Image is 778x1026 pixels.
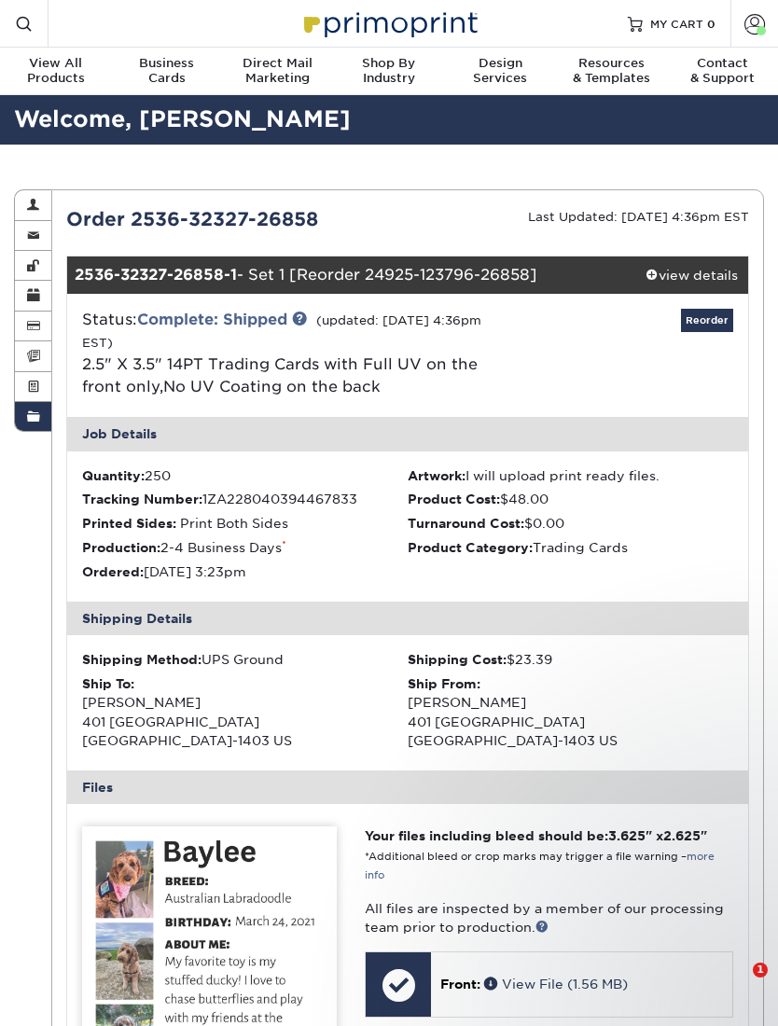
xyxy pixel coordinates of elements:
p: All files are inspected by a member of our processing team prior to production. [365,899,733,937]
span: Business [111,56,222,71]
small: Last Updated: [DATE] 4:36pm EST [528,210,749,224]
strong: Quantity: [82,468,145,483]
span: 0 [707,17,715,30]
span: MY CART [650,16,703,32]
div: Industry [333,56,444,86]
a: Resources& Templates [556,48,667,97]
strong: 2536-32327-26858-1 [75,266,237,284]
img: Primoprint [296,3,482,43]
div: UPS Ground [82,650,408,669]
div: Shipping Details [67,602,748,635]
span: Front: [440,977,480,991]
small: *Additional bleed or crop marks may trigger a file warning – [365,851,715,881]
a: Direct MailMarketing [222,48,333,97]
strong: Turnaround Cost: [408,516,524,531]
a: Contact& Support [667,48,778,97]
div: $23.39 [408,650,733,669]
div: Status: [68,309,521,398]
div: Files [67,770,748,804]
span: 3.625 [608,828,646,843]
strong: Tracking Number: [82,492,202,506]
strong: Your files including bleed should be: " x " [365,828,707,843]
a: View File (1.56 MB) [484,977,628,991]
li: I will upload print ready files. [408,466,733,485]
strong: Shipping Method: [82,652,201,667]
a: Reorder [681,309,733,332]
span: 2.5" X 3.5" 14PT Trading Cards with Full UV on the front only,No UV Coating on the back [82,355,478,395]
a: Shop ByIndustry [333,48,444,97]
span: Print Both Sides [180,516,288,531]
li: 2-4 Business Days [82,538,408,557]
strong: Ordered: [82,564,144,579]
strong: Product Category: [408,540,533,555]
div: Marketing [222,56,333,86]
strong: Product Cost: [408,492,500,506]
iframe: Intercom live chat [715,963,759,1007]
div: Services [445,56,556,86]
strong: Ship To: [82,676,134,691]
span: 2.625 [663,828,701,843]
li: 250 [82,466,408,485]
div: view details [634,266,748,284]
div: [PERSON_NAME] 401 [GEOGRAPHIC_DATA] [GEOGRAPHIC_DATA]-1403 US [82,674,408,751]
strong: Artwork: [408,468,465,483]
span: Design [445,56,556,71]
span: Contact [667,56,778,71]
span: Direct Mail [222,56,333,71]
li: Trading Cards [408,538,733,557]
a: view details [634,256,748,294]
div: Cards [111,56,222,86]
a: Complete: Shipped [137,311,287,328]
span: 1 [753,963,768,977]
strong: Printed Sides: [82,516,176,531]
a: BusinessCards [111,48,222,97]
a: DesignServices [445,48,556,97]
div: & Templates [556,56,667,86]
strong: Ship From: [408,676,480,691]
div: - Set 1 [Reorder 24925-123796-26858] [67,256,634,294]
li: $48.00 [408,490,733,508]
span: Shop By [333,56,444,71]
strong: Production: [82,540,160,555]
div: Job Details [67,417,748,451]
div: [PERSON_NAME] 401 [GEOGRAPHIC_DATA] [GEOGRAPHIC_DATA]-1403 US [408,674,733,751]
div: & Support [667,56,778,86]
li: $0.00 [408,514,733,533]
span: Resources [556,56,667,71]
li: [DATE] 3:23pm [82,562,408,581]
div: Order 2536-32327-26858 [52,205,408,233]
span: 1ZA228040394467833 [202,492,357,506]
strong: Shipping Cost: [408,652,507,667]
